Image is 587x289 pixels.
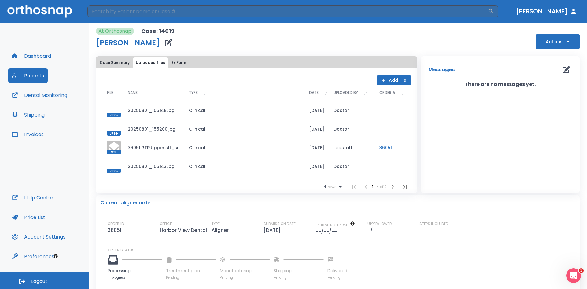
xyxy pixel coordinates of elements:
p: In progress [108,275,162,280]
span: JPEG [107,113,121,117]
button: Invoices [8,127,47,142]
p: Case: 14019 [141,28,174,35]
span: rows [326,185,337,189]
p: TYPE [212,221,220,227]
p: --/--/-- [316,228,339,235]
td: 20250801_155143.jpg [123,157,184,176]
span: JPEG [107,169,121,173]
td: [DATE] [304,157,329,176]
p: DATE [309,89,319,96]
iframe: Intercom live chat [566,268,581,283]
p: Treatment plan [166,268,216,274]
button: Dental Monitoring [8,88,71,102]
p: OFFICE [160,221,172,227]
span: STL [107,150,121,154]
button: Shipping [8,107,48,122]
input: Search by Patient Name or Case # [87,5,488,17]
button: Dashboard [8,49,55,63]
button: Account Settings [8,229,69,244]
p: Pending [220,275,270,280]
p: Processing [108,268,162,274]
p: -/- [367,227,378,234]
p: UPPER/LOWER [367,221,392,227]
p: SUBMISSION DATE [264,221,296,227]
td: Clinical [184,120,304,138]
button: Preferences [8,249,58,264]
td: 20250801_155200.jpg [123,120,184,138]
p: Harbor View Dental [160,227,209,234]
span: FILE [107,91,113,94]
td: Doctor [329,120,375,138]
button: Help Center [8,190,57,205]
p: 36051 [108,227,124,234]
p: - [419,227,422,234]
td: Clinical [184,101,304,120]
p: Shipping [274,268,324,274]
td: Doctor [329,101,375,120]
div: Tooltip anchor [53,254,58,259]
p: STEPS INCLUDED [419,221,448,227]
td: [DATE] [304,138,329,157]
p: ORDER STATUS [108,247,575,253]
p: Current aligner order [100,199,152,206]
td: Clinical [184,138,304,157]
button: Rx Form [169,57,189,68]
td: 36051 RTP Upper.stl_simplified.stl [123,138,184,157]
p: Delivered [327,268,347,274]
td: Labstaff [329,138,375,157]
button: Case Summary [97,57,132,68]
p: Aligner [212,227,231,234]
p: TYPE [189,89,198,96]
div: tabs [97,57,416,68]
span: JPEG [107,131,121,136]
p: Pending [327,275,347,280]
img: Orthosnap [7,5,72,17]
td: 36051 [375,138,411,157]
td: Clinical [184,157,304,176]
span: Logout [31,278,47,285]
p: Pending [166,275,216,280]
p: UPLOADED BY [334,89,358,96]
td: Doctor [329,157,375,176]
button: Patients [8,68,48,83]
button: Actions [536,34,580,49]
p: ORDER # [379,89,396,96]
td: [DATE] [304,101,329,120]
span: of 13 [380,184,387,189]
p: [DATE] [264,227,283,234]
p: Manufacturing [220,268,270,274]
button: Uploaded files [133,57,168,68]
p: ORDER ID [108,221,124,227]
span: 1 [579,268,584,273]
h1: [PERSON_NAME] [96,39,160,46]
td: 20250801_155148.jpg [123,101,184,120]
p: Messages [428,66,455,73]
td: [DATE] [304,120,329,138]
p: There are no messages yet. [421,81,580,88]
button: Price List [8,210,49,224]
span: 4 [324,185,326,189]
p: Pending [274,275,324,280]
button: [PERSON_NAME] [514,6,580,17]
span: NAME [128,91,138,94]
span: 1 - 4 [372,184,380,189]
span: The date will be available after approving treatment plan [316,223,355,227]
p: At Orthosnap [98,28,131,35]
button: Add File [377,75,411,85]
